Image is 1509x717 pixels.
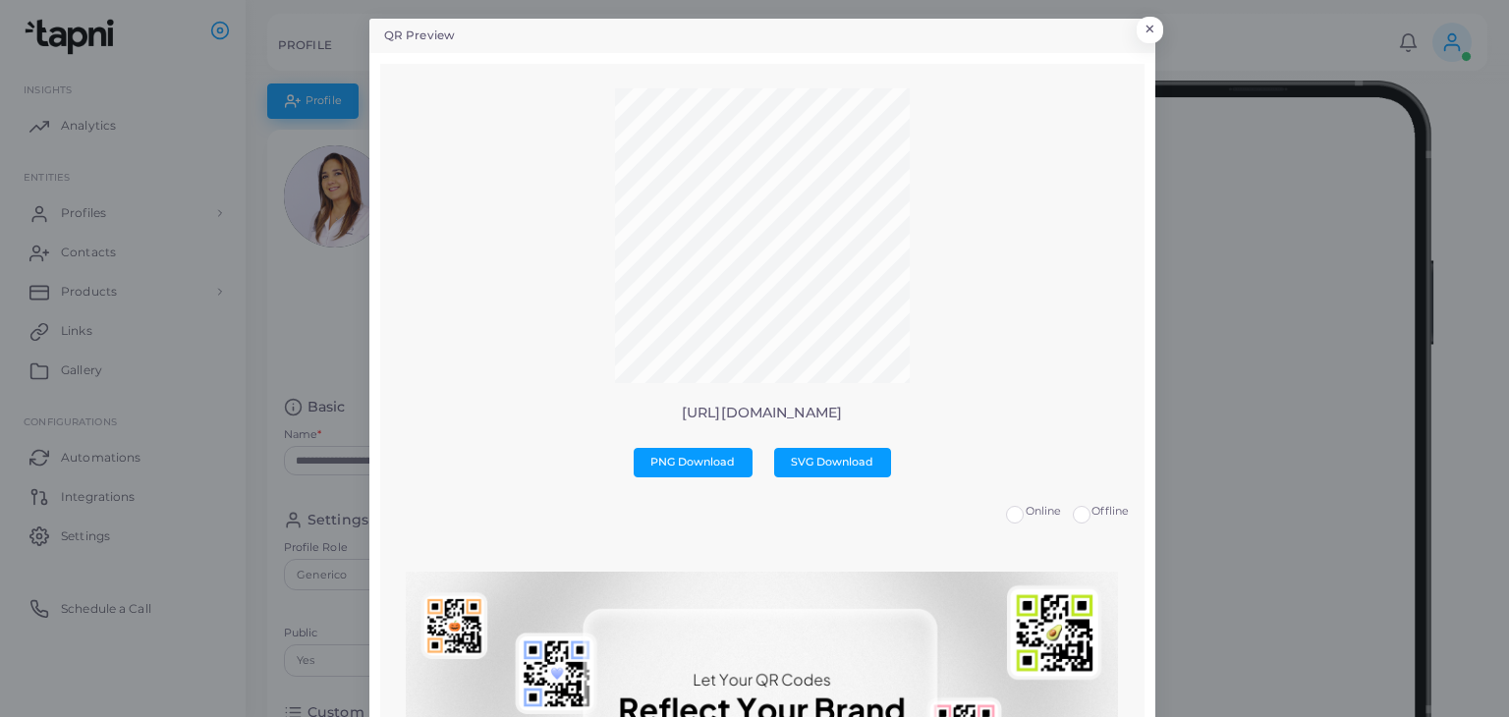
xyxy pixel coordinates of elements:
span: Offline [1091,504,1129,518]
span: Online [1026,504,1062,518]
button: PNG Download [634,448,753,477]
button: SVG Download [774,448,891,477]
span: SVG Download [791,455,873,469]
span: PNG Download [650,455,735,469]
p: [URL][DOMAIN_NAME] [395,405,1129,421]
h5: QR Preview [384,28,455,44]
button: Close [1137,17,1163,42]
